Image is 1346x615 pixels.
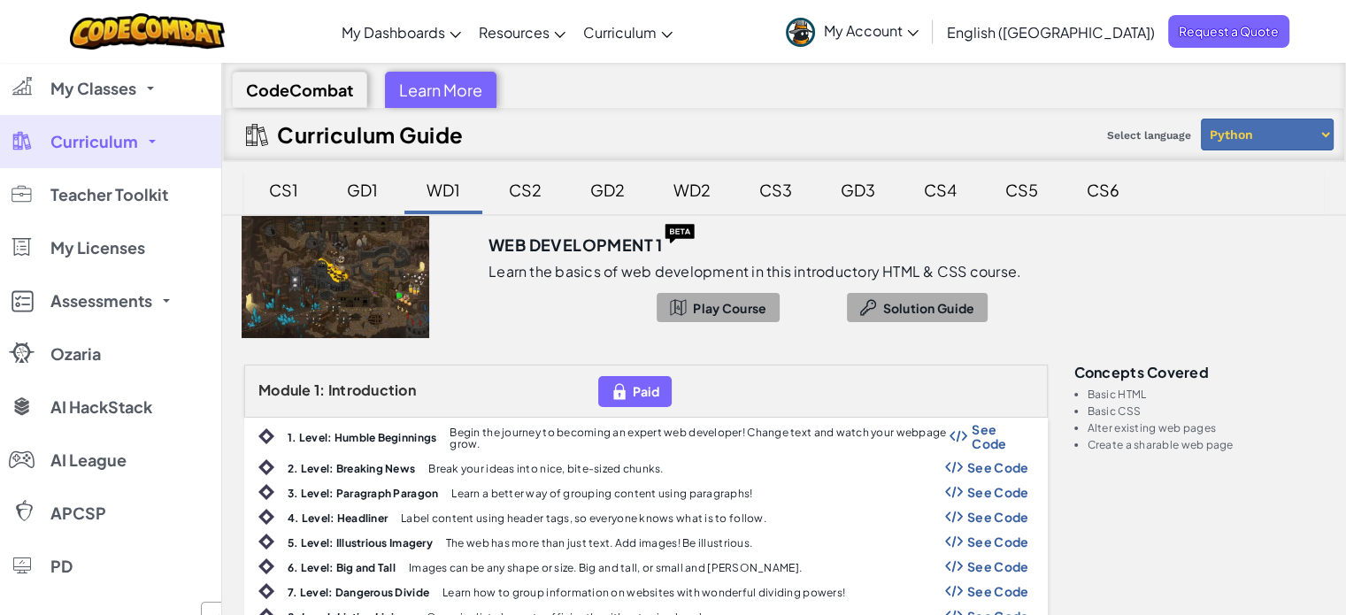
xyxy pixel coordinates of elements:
[847,293,988,322] button: Solution Guide
[258,558,274,574] img: IconIntro.svg
[385,72,496,108] div: Learn More
[258,534,274,550] img: IconIntro.svg
[1088,388,1325,400] li: Basic HTML
[251,169,316,211] div: CS1
[938,8,1164,56] a: English ([GEOGRAPHIC_DATA])
[401,512,766,524] p: Label content using header tags, so everyone knows what is to follow.
[574,8,681,56] a: Curriculum
[786,18,815,47] img: avatar
[246,124,268,146] img: IconCurriculumGuide.svg
[50,134,138,150] span: Curriculum
[314,381,326,399] span: 1:
[428,463,663,474] p: Break your ideas into nice, bite-sized chunks.
[288,431,436,444] b: 1. Level: Humble Beginnings
[657,293,780,322] button: Play Course
[967,559,1029,573] span: See Code
[972,422,1028,450] span: See Code
[1088,405,1325,417] li: Basic CSS
[409,562,802,573] p: Images can be any shape or size. Big and tall, or small and [PERSON_NAME].
[491,169,559,211] div: CS2
[277,122,464,147] h2: Curriculum Guide
[442,587,845,598] p: Learn how to group information on websites with wonderful dividing powers!
[258,428,274,444] img: IconIntro.svg
[742,169,810,211] div: CS3
[288,487,438,500] b: 3. Level: Paragraph Paragon
[693,301,766,315] span: Play Course
[611,381,627,402] img: IconPaidLevel.svg
[573,169,642,211] div: GD2
[950,430,967,442] img: Show Code Logo
[232,72,367,108] div: CodeCombat
[470,8,574,56] a: Resources
[663,216,696,249] img: IconBeta.svg
[288,462,415,475] b: 2. Level: Breaking News
[945,486,963,498] img: Show Code Logo
[258,583,274,599] img: IconIntro.svg
[988,169,1056,211] div: CS5
[945,511,963,523] img: Show Code Logo
[50,346,101,362] span: Ozaria
[1168,15,1289,48] a: Request a Quote
[446,537,752,549] p: The web has more than just text. Add images! Be illustrious.
[258,509,274,525] img: IconIntro.svg
[583,23,657,42] span: Curriculum
[967,485,1029,499] span: See Code
[967,534,1029,549] span: See Code
[288,511,388,525] b: 4. Level: Headliner
[906,169,974,211] div: CS4
[342,23,445,42] span: My Dashboards
[488,263,1021,281] p: Learn the basics of web development in this introductory HTML & CSS course.
[450,427,950,450] p: Begin the journey to becoming an expert web developer! Change text and watch your webpage grow.
[288,561,396,574] b: 6. Level: Big and Tall
[824,21,919,40] span: My Account
[333,8,470,56] a: My Dashboards
[945,461,963,473] img: Show Code Logo
[1088,422,1325,434] li: Alter existing web pages
[329,169,396,211] div: GD1
[945,560,963,573] img: Show Code Logo
[1074,365,1325,380] h3: Concepts covered
[777,4,927,59] a: My Account
[967,584,1029,598] span: See Code
[823,169,893,211] div: GD3
[451,488,752,499] p: Learn a better way of grouping content using paragraphs!
[288,586,429,599] b: 7. Level: Dangerous Divide
[1088,439,1325,450] li: Create a sharable web page
[945,585,963,597] img: Show Code Logo
[947,23,1155,42] span: English ([GEOGRAPHIC_DATA])
[258,484,274,500] img: IconIntro.svg
[50,240,145,256] span: My Licenses
[945,535,963,548] img: Show Code Logo
[479,23,550,42] span: Resources
[1100,122,1198,149] span: Select language
[328,381,416,399] span: Introduction
[409,169,478,211] div: WD1
[258,459,274,475] img: IconIntro.svg
[656,169,728,211] div: WD2
[50,452,127,468] span: AI League
[70,13,225,50] img: CodeCombat logo
[967,510,1029,524] span: See Code
[50,81,136,96] span: My Classes
[967,460,1029,474] span: See Code
[1069,169,1137,211] div: CS6
[882,301,974,315] span: Solution Guide
[50,293,152,309] span: Assessments
[488,232,663,258] h3: Web Development 1
[632,384,658,398] span: Paid
[50,399,152,415] span: AI HackStack
[258,381,312,399] span: Module
[50,187,168,203] span: Teacher Toolkit
[288,536,433,550] b: 5. Level: Illustrious Imagery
